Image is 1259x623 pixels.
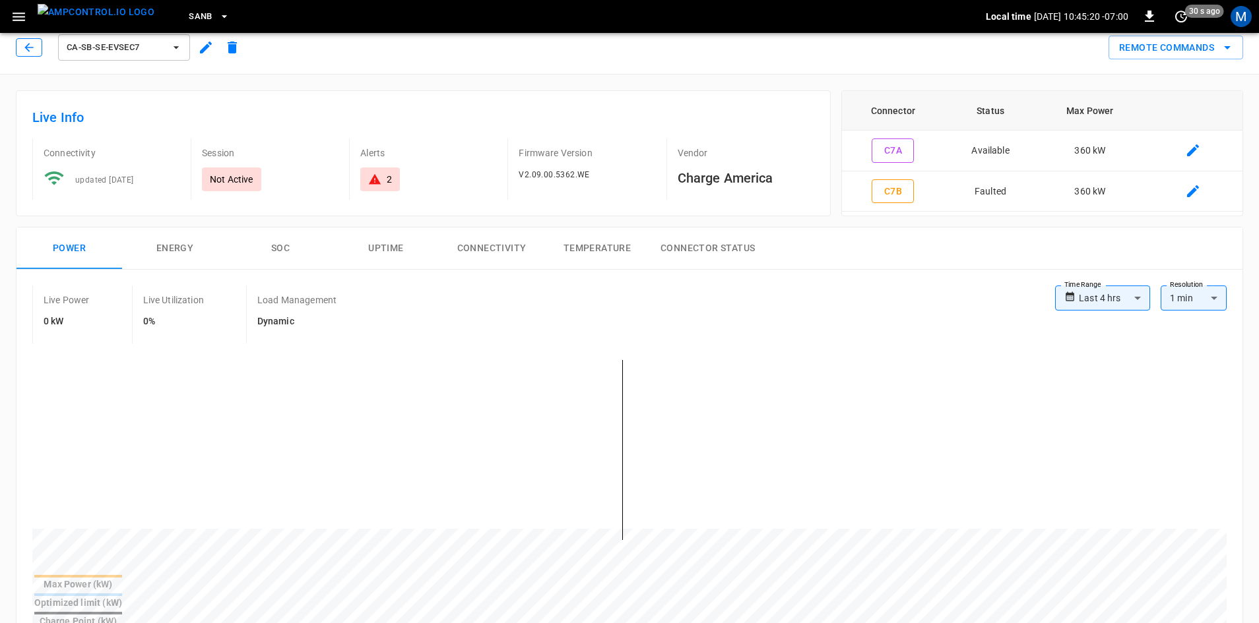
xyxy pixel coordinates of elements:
p: Firmware Version [519,146,655,160]
img: ampcontrol.io logo [38,4,154,20]
p: Live Utilization [143,293,204,307]
h6: 0 kW [44,314,90,329]
h6: Live Info [32,107,814,128]
td: 360 kW [1037,171,1144,212]
label: Time Range [1064,280,1101,290]
span: updated [DATE] [75,175,134,185]
span: 30 s ago [1185,5,1224,18]
button: SanB [183,4,235,30]
button: ca-sb-se-evseC7 [58,34,190,61]
button: Connector Status [650,227,765,270]
button: C7B [872,179,914,204]
th: Status [944,91,1037,131]
th: Max Power [1037,91,1144,131]
p: Not Active [210,173,253,186]
p: Live Power [44,293,90,307]
span: SanB [189,9,212,24]
td: 360 kW [1037,131,1144,171]
td: Available [944,131,1037,171]
table: connector table [842,91,1243,212]
p: [DATE] 10:45:20 -07:00 [1034,10,1128,23]
button: set refresh interval [1171,6,1192,27]
p: Local time [986,10,1031,23]
div: 1 min [1161,285,1227,311]
th: Connector [842,91,944,131]
h6: Dynamic [257,314,337,329]
button: Remote Commands [1109,36,1243,60]
p: Connectivity [44,146,180,160]
div: Last 4 hrs [1079,285,1150,311]
h6: Charge America [678,167,814,189]
button: Power [16,227,122,270]
p: Load Management [257,293,337,307]
label: Resolution [1170,280,1203,290]
td: Faulted [944,171,1037,212]
div: remote commands options [1109,36,1243,60]
h6: 0% [143,314,204,329]
button: Connectivity [439,227,544,270]
button: C7A [872,138,914,163]
button: Energy [122,227,228,270]
button: Temperature [544,227,650,270]
p: Vendor [678,146,814,160]
div: profile-icon [1231,6,1252,27]
p: Session [202,146,339,160]
span: ca-sb-se-evseC7 [67,40,164,55]
span: V2.09.00.5362.WE [519,170,589,179]
button: SOC [228,227,333,270]
div: 2 [387,173,392,186]
p: Alerts [360,146,497,160]
button: Uptime [333,227,439,270]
